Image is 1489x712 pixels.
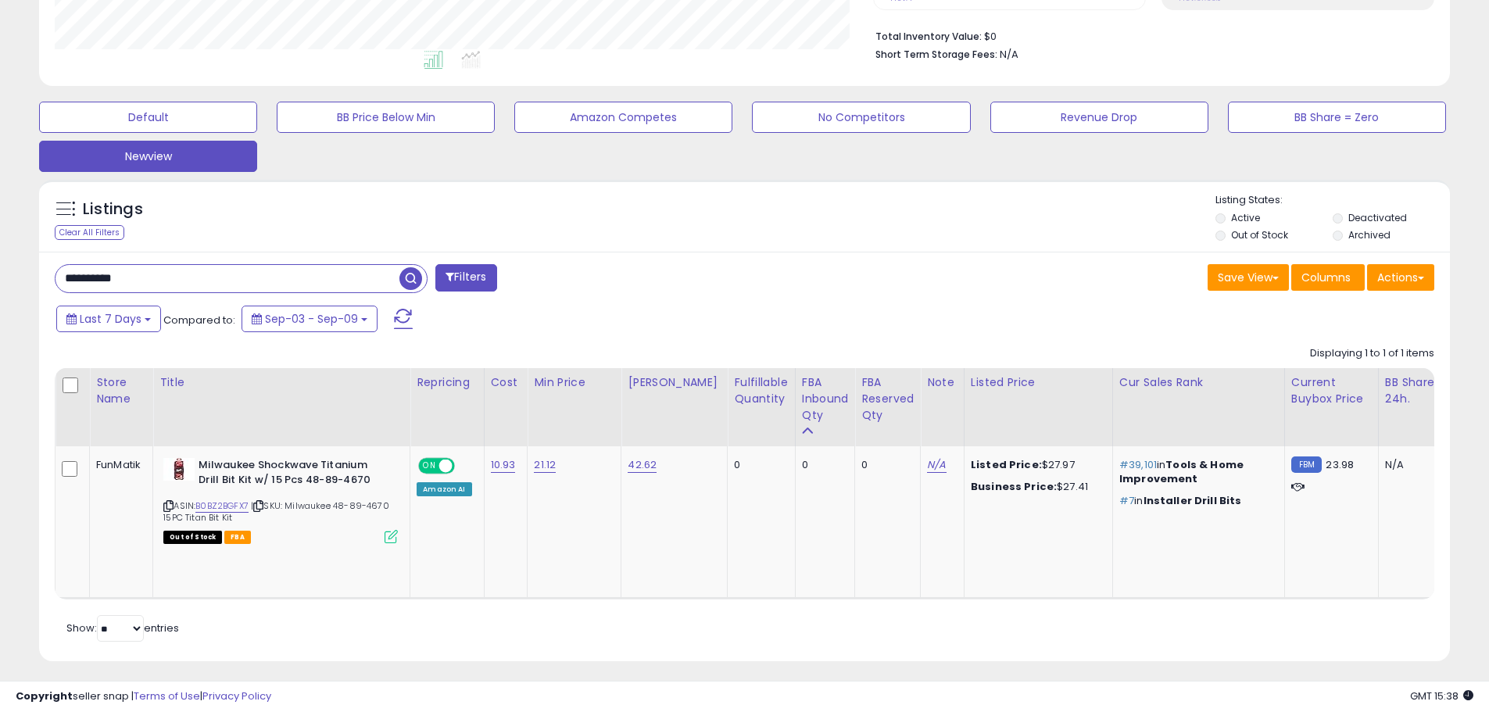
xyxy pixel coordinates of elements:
[971,479,1057,494] b: Business Price:
[453,460,478,473] span: OFF
[1385,458,1437,472] div: N/A
[1348,228,1391,242] label: Archived
[96,458,141,472] div: FunMatik
[1385,374,1442,407] div: BB Share 24h.
[163,499,389,523] span: | SKU: Milwaukee 48-89-4670 15PC Titan Bit Kit
[1119,374,1278,391] div: Cur Sales Rank
[628,457,657,473] a: 42.62
[861,458,908,472] div: 0
[971,374,1106,391] div: Listed Price
[1326,457,1354,472] span: 23.98
[224,531,251,544] span: FBA
[491,374,521,391] div: Cost
[163,458,398,542] div: ASIN:
[1291,456,1322,473] small: FBM
[1291,374,1372,407] div: Current Buybox Price
[80,311,141,327] span: Last 7 Days
[39,141,257,172] button: Newview
[242,306,378,332] button: Sep-03 - Sep-09
[83,199,143,220] h5: Listings
[1410,689,1473,703] span: 2025-09-17 15:38 GMT
[1215,193,1450,208] p: Listing States:
[534,457,556,473] a: 21.12
[861,374,914,424] div: FBA Reserved Qty
[734,374,788,407] div: Fulfillable Quantity
[435,264,496,292] button: Filters
[66,621,179,635] span: Show: entries
[802,374,849,424] div: FBA inbound Qty
[927,457,946,473] a: N/A
[1119,458,1272,486] p: in
[1367,264,1434,291] button: Actions
[163,313,235,327] span: Compared to:
[875,30,982,43] b: Total Inventory Value:
[159,374,403,391] div: Title
[417,482,471,496] div: Amazon AI
[802,458,843,472] div: 0
[277,102,495,133] button: BB Price Below Min
[1301,270,1351,285] span: Columns
[1119,494,1272,508] p: in
[39,102,257,133] button: Default
[202,689,271,703] a: Privacy Policy
[1208,264,1289,291] button: Save View
[1119,457,1157,472] span: #39,101
[534,374,614,391] div: Min Price
[1348,211,1407,224] label: Deactivated
[1291,264,1365,291] button: Columns
[875,48,997,61] b: Short Term Storage Fees:
[56,306,161,332] button: Last 7 Days
[971,458,1101,472] div: $27.97
[628,374,721,391] div: [PERSON_NAME]
[752,102,970,133] button: No Competitors
[420,460,439,473] span: ON
[971,480,1101,494] div: $27.41
[971,457,1042,472] b: Listed Price:
[199,458,388,491] b: Milwaukee Shockwave Titanium Drill Bit Kit w/ 15 Pcs 48-89-4670
[1119,493,1134,508] span: #7
[1144,493,1242,508] span: Installer Drill Bits
[195,499,249,513] a: B0BZ2BGFX7
[16,689,271,704] div: seller snap | |
[734,458,782,472] div: 0
[990,102,1208,133] button: Revenue Drop
[875,26,1423,45] li: $0
[1310,346,1434,361] div: Displaying 1 to 1 of 1 items
[491,457,516,473] a: 10.93
[1000,47,1018,62] span: N/A
[16,689,73,703] strong: Copyright
[163,458,195,481] img: 31XuNP8pHWL._SL40_.jpg
[1228,102,1446,133] button: BB Share = Zero
[96,374,146,407] div: Store Name
[927,374,957,391] div: Note
[163,531,222,544] span: All listings that are currently out of stock and unavailable for purchase on Amazon
[265,311,358,327] span: Sep-03 - Sep-09
[1231,211,1260,224] label: Active
[55,225,124,240] div: Clear All Filters
[417,374,477,391] div: Repricing
[1231,228,1288,242] label: Out of Stock
[134,689,200,703] a: Terms of Use
[1119,457,1244,486] span: Tools & Home Improvement
[514,102,732,133] button: Amazon Competes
